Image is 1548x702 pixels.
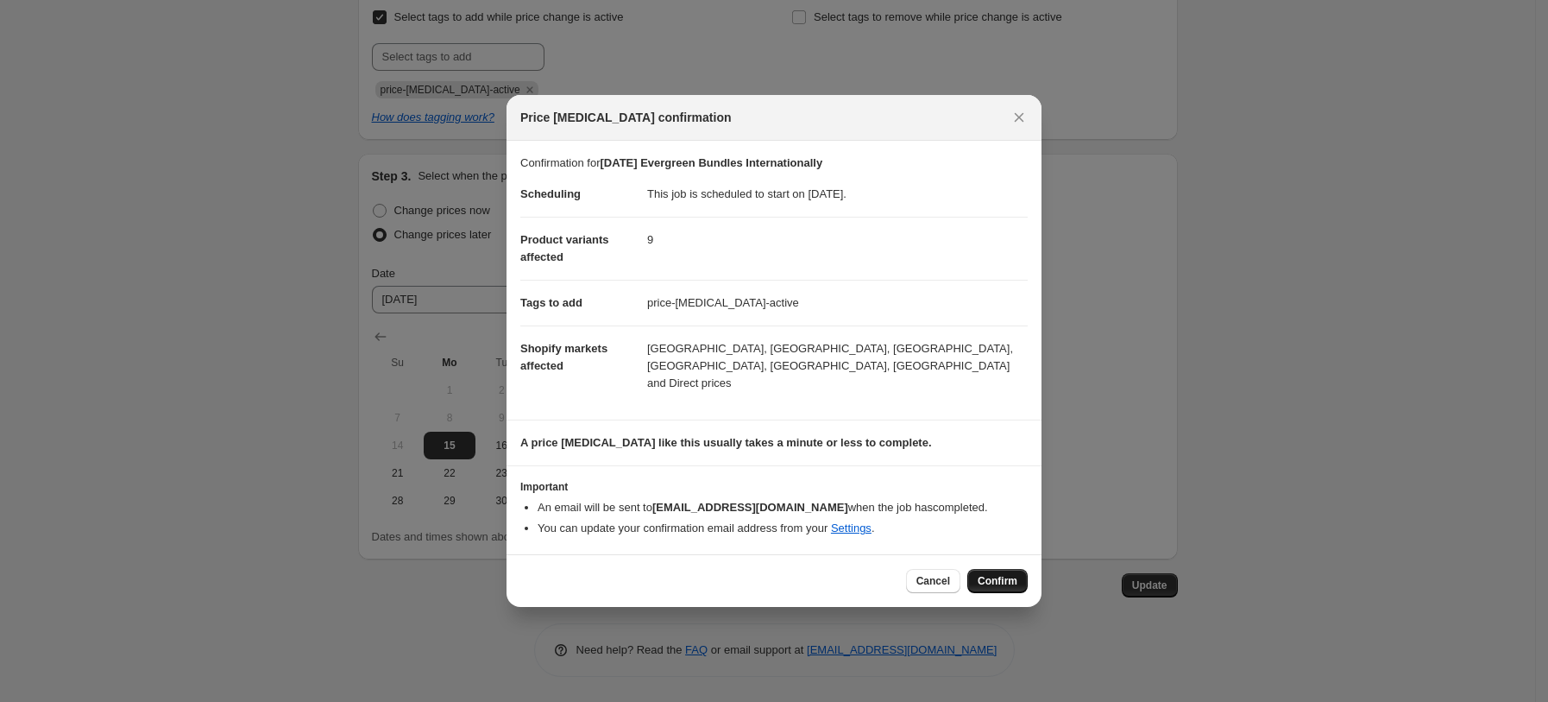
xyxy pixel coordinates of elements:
li: You can update your confirmation email address from your . [538,520,1028,537]
span: Confirm [978,574,1017,588]
b: A price [MEDICAL_DATA] like this usually takes a minute or less to complete. [520,436,932,449]
span: Scheduling [520,187,581,200]
button: Close [1007,105,1031,130]
span: Price [MEDICAL_DATA] confirmation [520,109,732,126]
span: Shopify markets affected [520,342,607,372]
dd: 9 [647,217,1028,262]
p: Confirmation for [520,155,1028,172]
li: An email will be sent to when the job has completed . [538,499,1028,516]
span: Tags to add [520,296,582,309]
button: Confirm [967,569,1028,593]
h3: Important [520,480,1028,494]
dd: This job is scheduled to start on [DATE]. [647,172,1028,217]
b: [EMAIL_ADDRESS][DOMAIN_NAME] [652,501,848,514]
span: Cancel [916,574,950,588]
button: Cancel [906,569,960,593]
b: [DATE] Evergreen Bundles Internationally [600,156,822,169]
dd: [GEOGRAPHIC_DATA], [GEOGRAPHIC_DATA], [GEOGRAPHIC_DATA], [GEOGRAPHIC_DATA], [GEOGRAPHIC_DATA], [G... [647,326,1028,406]
a: Settings [831,522,872,534]
dd: price-[MEDICAL_DATA]-active [647,280,1028,326]
span: Product variants affected [520,233,609,263]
